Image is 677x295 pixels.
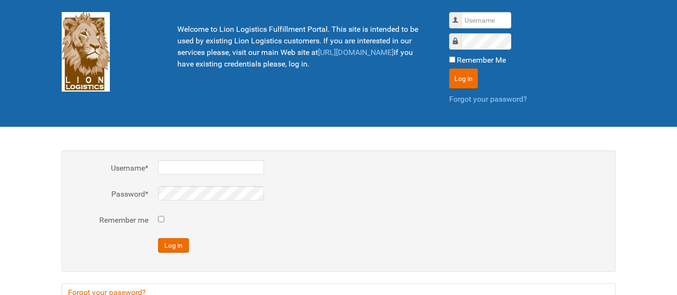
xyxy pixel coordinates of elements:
label: Remember Me [457,54,506,66]
a: Forgot your password? [449,94,527,104]
a: Lion Logistics [62,47,110,56]
button: Log in [449,68,478,89]
label: Remember me [71,215,148,226]
label: Password [71,188,148,200]
button: Log in [158,238,189,253]
a: [URL][DOMAIN_NAME] [318,48,394,57]
p: Welcome to Lion Logistics Fulfillment Portal. This site is intended to be used by existing Lion L... [177,24,425,70]
img: Lion Logistics [62,12,110,92]
label: Username [71,162,148,174]
input: Username [461,12,511,28]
